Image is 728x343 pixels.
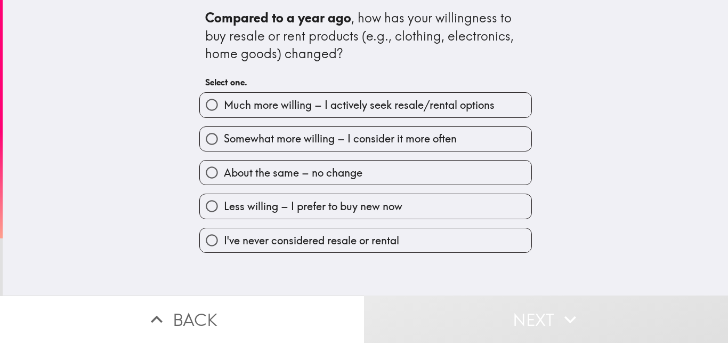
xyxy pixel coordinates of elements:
b: Compared to a year ago [205,10,351,26]
span: Less willing – I prefer to buy new now [224,199,402,214]
span: Much more willing – I actively seek resale/rental options [224,98,495,113]
button: Less willing – I prefer to buy new now [200,194,531,218]
button: Somewhat more willing – I consider it more often [200,127,531,151]
span: Somewhat more willing – I consider it more often [224,131,457,146]
span: I've never considered resale or rental [224,233,399,248]
button: I've never considered resale or rental [200,228,531,252]
button: Much more willing – I actively seek resale/rental options [200,93,531,117]
button: About the same – no change [200,161,531,185]
div: , how has your willingness to buy resale or rent products (e.g., clothing, electronics, home good... [205,9,526,63]
h6: Select one. [205,76,526,88]
button: Next [364,296,728,343]
span: About the same – no change [224,165,362,180]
